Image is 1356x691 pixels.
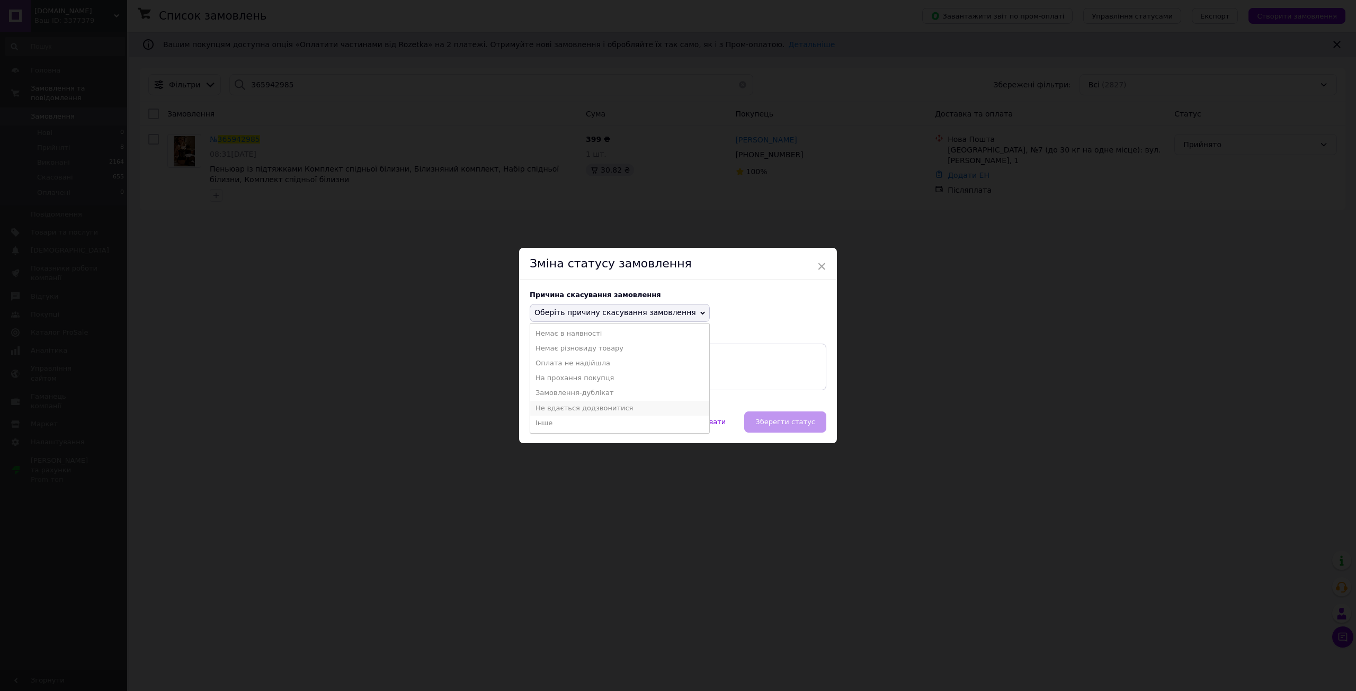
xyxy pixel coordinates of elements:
li: Немає різновиду товару [530,341,709,356]
div: Зміна статусу замовлення [519,248,837,280]
li: Замовлення-дублікат [530,385,709,400]
span: × [817,257,826,275]
li: Інше [530,416,709,430]
li: Не вдається додзвонитися [530,401,709,416]
div: Причина скасування замовлення [530,291,826,299]
li: Немає в наявності [530,326,709,341]
li: На прохання покупця [530,371,709,385]
span: Оберіть причину скасування замовлення [534,308,696,317]
li: Оплата не надійшла [530,356,709,371]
